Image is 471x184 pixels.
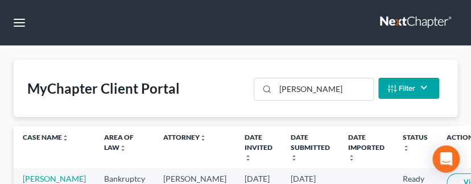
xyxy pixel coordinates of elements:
[104,133,134,151] a: Area of Lawunfold_more
[119,145,126,152] i: unfold_more
[245,174,270,183] span: [DATE]
[348,154,355,161] i: unfold_more
[432,145,460,173] div: Open Intercom Messenger
[348,133,385,161] a: Date Importedunfold_more
[163,133,206,141] a: Attorneyunfold_more
[245,133,272,161] a: Date Invitedunfold_more
[23,174,86,183] a: [PERSON_NAME]
[23,133,69,141] a: Case Nameunfold_more
[291,154,298,161] i: unfold_more
[245,154,251,161] i: unfold_more
[200,135,206,141] i: unfold_more
[403,145,410,152] i: unfold_more
[275,78,373,100] input: Search...
[291,174,316,183] span: [DATE]
[403,133,428,151] a: Statusunfold_more
[291,133,330,161] a: Date Submittedunfold_more
[27,80,180,98] div: MyChapter Client Portal
[62,135,69,141] i: unfold_more
[378,78,439,99] button: Filter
